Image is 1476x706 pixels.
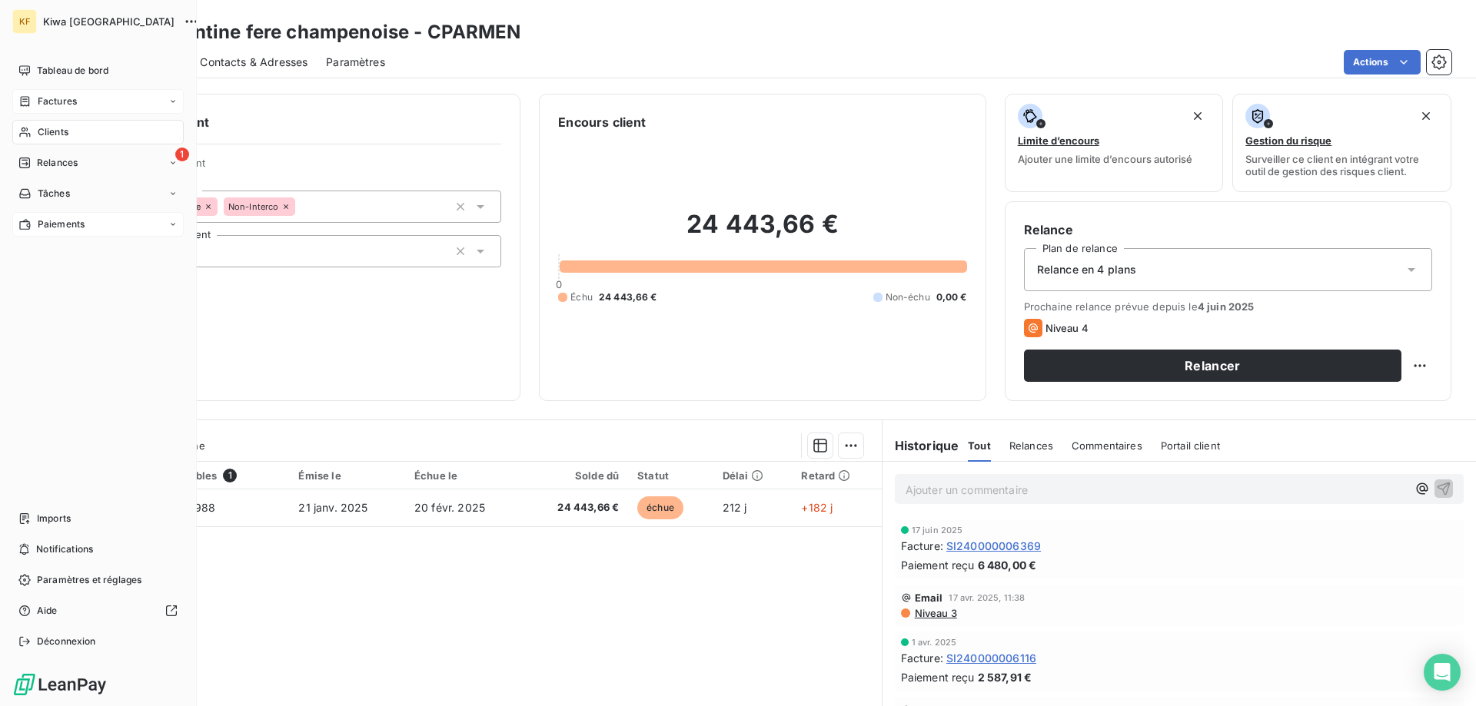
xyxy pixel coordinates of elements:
div: Solde dû [532,469,619,482]
span: 1 [175,147,189,161]
div: Retard [801,469,872,482]
span: Commentaires [1072,439,1142,452]
span: Ajouter une limite d’encours autorisé [1018,153,1192,165]
span: Clients [38,125,68,139]
span: Notifications [36,542,93,556]
span: Facture : [901,650,943,666]
h6: Encours client [558,113,646,131]
button: Actions [1344,50,1421,75]
span: Paramètres et réglages [37,573,141,587]
h3: Parmentine fere champenoise - CPARMEN [135,18,521,46]
span: Portail client [1161,439,1220,452]
a: Clients [12,120,184,144]
span: Niveau 4 [1045,322,1089,334]
span: échue [637,496,683,519]
span: 17 juin 2025 [912,525,963,535]
div: Statut [637,469,704,482]
a: Tâches [12,181,184,206]
span: Non-échu [886,290,930,304]
span: 1 avr. 2025 [912,638,957,647]
a: 1Relances [12,151,184,175]
div: Délai [723,469,783,482]
span: Email [915,592,943,604]
button: Limite d’encoursAjouter une limite d’encours autorisé [1005,94,1224,192]
span: 212 j [723,501,747,514]
input: Ajouter une valeur [295,200,307,214]
span: 21 janv. 2025 [298,501,367,514]
span: Relances [1009,439,1053,452]
span: 0 [556,278,562,290]
a: Aide [12,598,184,623]
span: 17 avr. 2025, 11:38 [949,593,1025,602]
span: 1 [223,469,237,482]
a: Paiements [12,212,184,237]
h6: Relance [1024,220,1432,239]
div: Pièces comptables [121,469,281,482]
span: Relance en 4 plans [1037,262,1137,277]
span: 2 587,91 € [978,669,1032,685]
span: +182 j [801,501,833,514]
span: SI240000006369 [946,538,1041,554]
span: 20 févr. 2025 [414,501,485,514]
span: Paramètres [326,55,385,70]
span: Surveiller ce client en intégrant votre outil de gestion des risques client. [1245,153,1438,177]
span: Propriétés Client [124,157,501,178]
h6: Historique [883,436,959,455]
span: Paiement reçu [901,669,975,685]
span: Limite d’encours [1018,134,1099,147]
span: Échu [570,290,593,304]
span: Tâches [38,187,70,201]
span: Facture : [901,538,943,554]
div: Émise le [298,469,396,482]
span: SI240000006116 [946,650,1036,666]
div: KF [12,9,37,34]
span: 6 480,00 € [978,557,1037,573]
a: Imports [12,506,184,531]
div: Échue le [414,469,514,482]
span: Aide [37,604,58,618]
span: 0,00 € [936,290,967,304]
span: Prochaine relance prévue depuis le [1024,300,1432,313]
a: Paramètres et réglages [12,568,184,592]
span: Tableau de bord [37,64,108,78]
span: Relances [37,156,78,170]
span: Paiements [38,217,85,231]
span: Tout [968,439,991,452]
button: Relancer [1024,350,1401,382]
span: Imports [37,512,71,525]
span: Non-Interco [228,202,279,211]
a: Factures [12,89,184,114]
span: 24 443,66 € [599,290,657,304]
span: 24 443,66 € [532,500,619,515]
span: Kiwa [GEOGRAPHIC_DATA] [43,15,175,28]
button: Gestion du risqueSurveiller ce client en intégrant votre outil de gestion des risques client. [1232,94,1451,192]
a: Tableau de bord [12,58,184,83]
span: Contacts & Adresses [200,55,307,70]
span: Gestion du risque [1245,134,1331,147]
h2: 24 443,66 € [558,209,966,255]
span: Factures [38,94,77,108]
span: Déconnexion [37,635,96,648]
span: Paiement reçu [901,557,975,573]
img: Logo LeanPay [12,672,108,697]
div: Open Intercom Messenger [1424,654,1461,691]
h6: Informations client [93,113,501,131]
span: Niveau 3 [913,607,957,619]
span: 4 juin 2025 [1198,300,1255,313]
